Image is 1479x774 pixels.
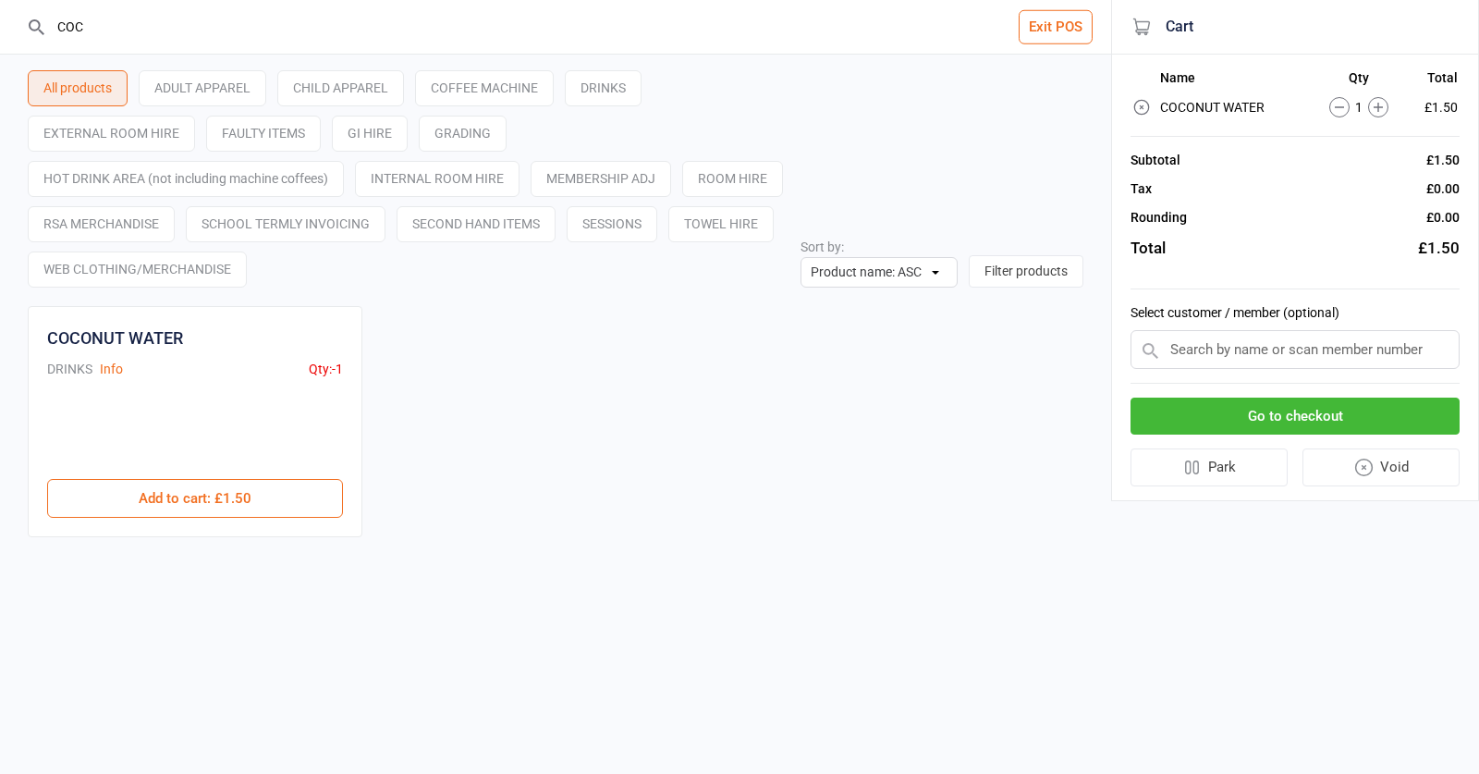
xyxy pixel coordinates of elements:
[1160,70,1308,92] th: Name
[1131,179,1152,199] div: Tax
[801,240,844,254] label: Sort by:
[1131,398,1460,436] button: Go to checkout
[1131,303,1460,323] label: Select customer / member (optional)
[28,206,175,242] div: RSA MERCHANDISE
[1131,330,1460,369] input: Search by name or scan member number
[28,161,344,197] div: HOT DRINK AREA (not including machine coffees)
[565,70,642,106] div: DRINKS
[1131,208,1187,227] div: Rounding
[682,161,783,197] div: ROOM HIRE
[1426,208,1460,227] div: £0.00
[1418,237,1460,261] div: £1.50
[186,206,385,242] div: SCHOOL TERMLY INVOICING
[668,206,774,242] div: TOWEL HIRE
[1302,448,1461,486] button: Void
[567,206,657,242] div: SESSIONS
[1426,179,1460,199] div: £0.00
[47,479,343,518] button: Add to cart: £1.50
[206,116,321,152] div: FAULTY ITEMS
[1411,70,1458,92] th: Total
[969,255,1083,288] button: Filter products
[309,360,343,379] div: Qty: -1
[47,326,183,350] div: COCONUT WATER
[332,116,408,152] div: GI HIRE
[397,206,556,242] div: SECOND HAND ITEMS
[355,161,519,197] div: INTERNAL ROOM HIRE
[1310,97,1409,117] div: 1
[1160,94,1308,120] td: COCONUT WATER
[531,161,671,197] div: MEMBERSHIP ADJ
[1131,448,1288,486] button: Park
[1019,10,1093,44] button: Exit POS
[100,360,123,379] button: Info
[1310,70,1409,92] th: Qty
[1131,151,1180,170] div: Subtotal
[415,70,554,106] div: COFFEE MACHINE
[139,70,266,106] div: ADULT APPAREL
[1411,94,1458,120] td: £1.50
[47,360,92,379] div: DRINKS
[419,116,507,152] div: GRADING
[28,70,128,106] div: All products
[28,116,195,152] div: EXTERNAL ROOM HIRE
[277,70,404,106] div: CHILD APPAREL
[28,252,247,288] div: WEB CLOTHING/MERCHANDISE
[1131,237,1166,261] div: Total
[1426,151,1460,170] div: £1.50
